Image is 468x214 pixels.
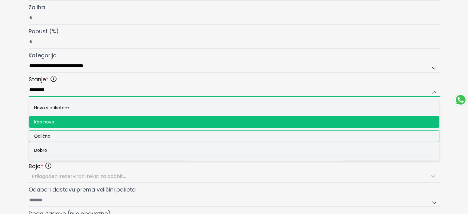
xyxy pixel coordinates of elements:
[29,162,43,171] span: Boja
[34,119,54,125] span: Kao novo
[29,60,440,73] input: Kategorija
[29,36,440,49] input: Popust (%)
[29,12,440,25] input: Zaliha
[29,3,45,11] span: Zaliha
[29,186,136,193] span: Odaberi dostavu prema veličini paketa
[29,51,57,59] span: Kategorija
[29,194,440,207] input: Odaberi dostavu prema veličini paketa
[34,105,69,111] span: Novo s etiketom
[29,75,49,84] span: Stanje
[34,147,47,153] span: Dobro
[34,133,50,139] span: Odlično
[29,27,59,35] span: Popust (%)
[32,173,126,180] span: Prilagođeni rezervirani tekst za odabir...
